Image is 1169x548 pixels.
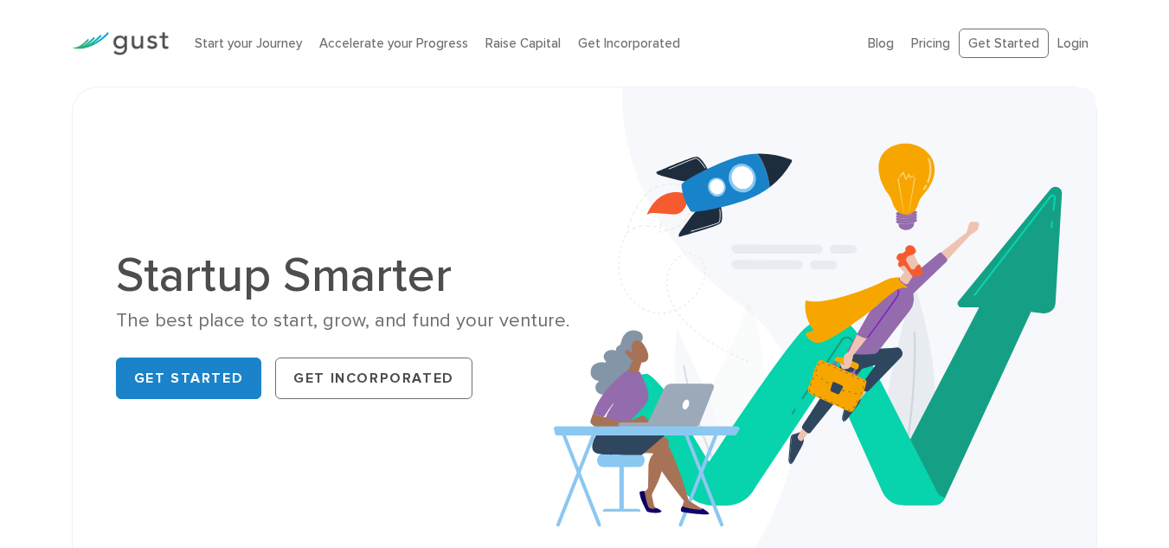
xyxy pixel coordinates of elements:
[275,358,472,399] a: Get Incorporated
[116,308,572,333] div: The best place to start, grow, and fund your venture.
[959,29,1049,59] a: Get Started
[1057,35,1089,51] a: Login
[195,35,302,51] a: Start your Journey
[911,35,950,51] a: Pricing
[72,32,169,55] img: Gust Logo
[868,35,894,51] a: Blog
[319,35,468,51] a: Accelerate your Progress
[116,358,262,399] a: Get Started
[578,35,680,51] a: Get Incorporated
[485,35,561,51] a: Raise Capital
[116,251,572,300] h1: Startup Smarter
